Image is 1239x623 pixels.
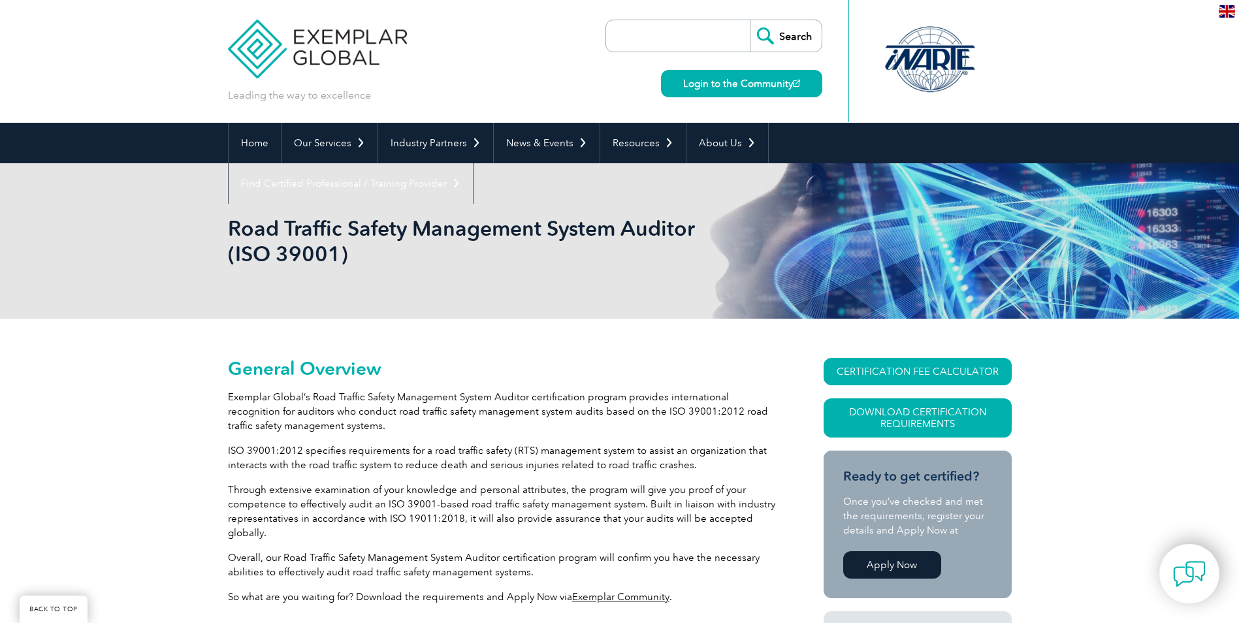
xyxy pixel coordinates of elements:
a: BACK TO TOP [20,596,88,623]
img: en [1219,5,1235,18]
p: Through extensive examination of your knowledge and personal attributes, the program will give yo... [228,483,777,540]
a: Resources [600,123,686,163]
h1: Road Traffic Safety Management System Auditor (ISO 39001) [228,216,730,266]
img: open_square.png [793,80,800,87]
p: Leading the way to excellence [228,88,371,103]
h3: Ready to get certified? [843,468,992,485]
p: Overall, our Road Traffic Safety Management System Auditor certification program will confirm you... [228,551,777,579]
h2: General Overview [228,358,777,379]
input: Search [750,20,822,52]
a: News & Events [494,123,600,163]
a: Login to the Community [661,70,822,97]
a: Home [229,123,281,163]
p: So what are you waiting for? Download the requirements and Apply Now via . [228,590,777,604]
a: Apply Now [843,551,941,579]
p: ISO 39001:2012 specifies requirements for a road traffic safety (RTS) management system to assist... [228,443,777,472]
p: Once you’ve checked and met the requirements, register your details and Apply Now at [843,494,992,537]
p: Exemplar Global’s Road Traffic Safety Management System Auditor certification program provides in... [228,390,777,433]
a: Industry Partners [378,123,493,163]
a: Download Certification Requirements [824,398,1012,438]
a: Exemplar Community [572,591,669,603]
img: contact-chat.png [1173,558,1206,590]
a: About Us [686,123,768,163]
a: Our Services [282,123,378,163]
a: CERTIFICATION FEE CALCULATOR [824,358,1012,385]
a: Find Certified Professional / Training Provider [229,163,473,204]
